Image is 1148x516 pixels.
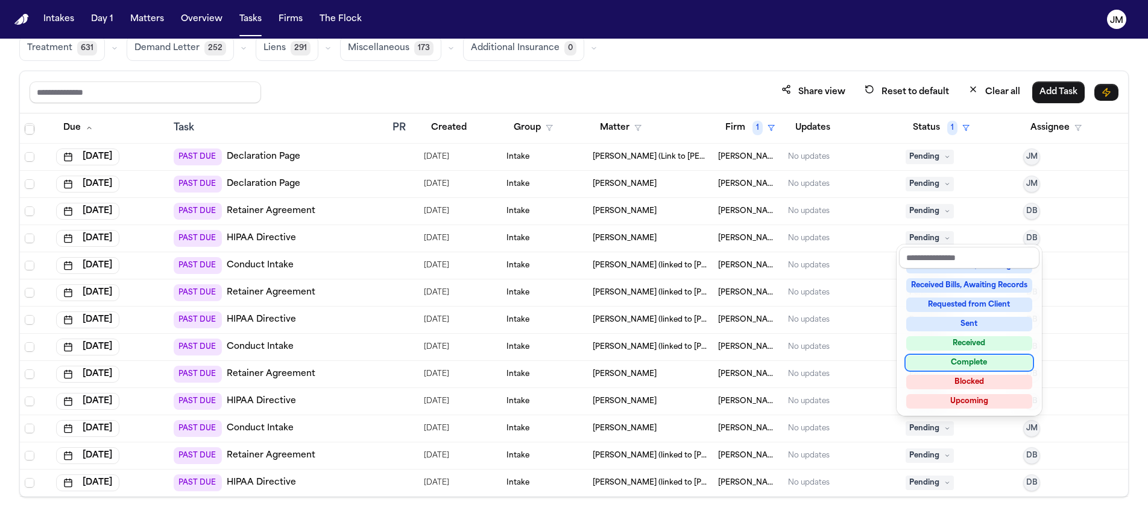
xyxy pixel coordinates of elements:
[906,317,1032,331] div: Sent
[906,278,1032,293] div: Received Bills, Awaiting Records
[906,355,1032,370] div: Complete
[906,336,1032,351] div: Received
[906,421,954,436] span: Pending
[906,298,1032,312] div: Requested from Client
[906,394,1032,409] div: Upcoming
[906,375,1032,389] div: Blocked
